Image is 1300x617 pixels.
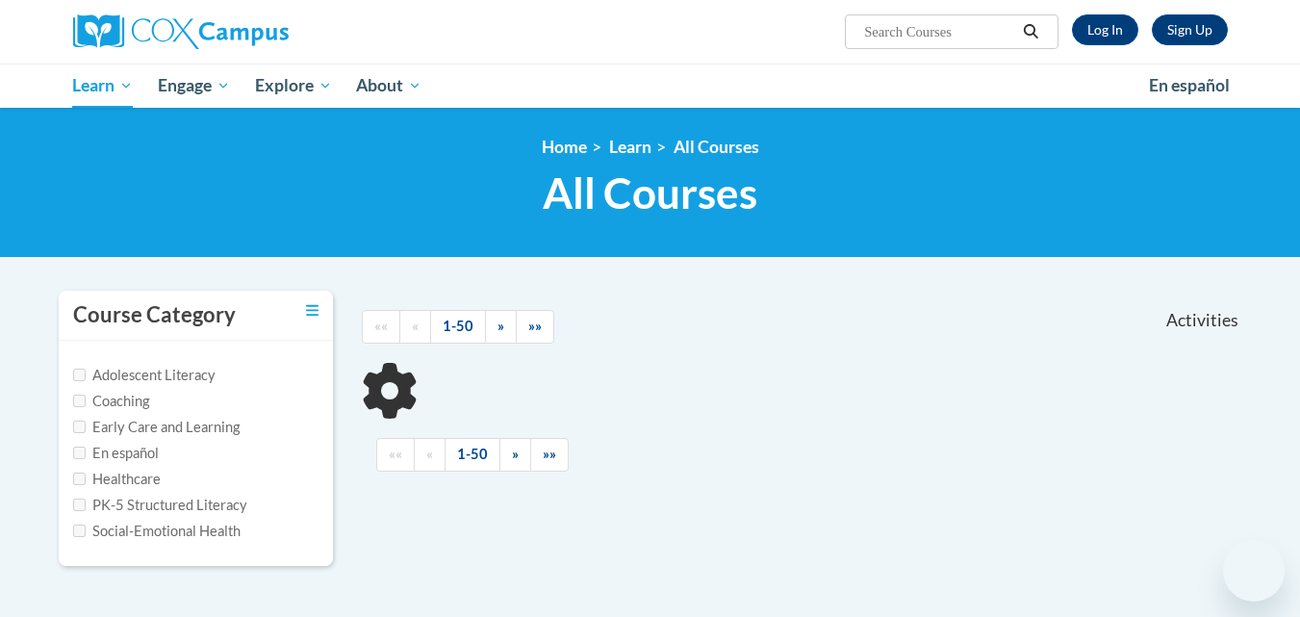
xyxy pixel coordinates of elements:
[430,310,486,344] a: 1-50
[516,310,554,344] a: End
[445,438,500,472] a: 1-50
[73,443,159,464] label: En español
[1166,310,1238,331] span: Activities
[485,310,517,344] a: Next
[242,64,344,108] a: Explore
[1136,65,1242,106] a: En español
[1072,14,1138,45] a: Log In
[73,395,86,407] input: Checkbox for Options
[1149,75,1230,95] span: En español
[499,438,531,472] a: Next
[73,14,439,49] a: Cox Campus
[412,318,419,334] span: «
[356,74,421,97] span: About
[73,495,247,516] label: PK-5 Structured Literacy
[73,300,236,330] h3: Course Category
[61,64,146,108] a: Learn
[362,310,400,344] a: Begining
[543,446,556,462] span: »»
[1152,14,1228,45] a: Register
[44,64,1257,108] div: Main menu
[73,417,240,438] label: Early Care and Learning
[512,446,519,462] span: »
[389,446,402,462] span: ««
[73,369,86,381] input: Checkbox for Options
[609,137,651,157] a: Learn
[73,469,161,490] label: Healthcare
[145,64,242,108] a: Engage
[255,74,332,97] span: Explore
[73,521,241,542] label: Social-Emotional Health
[73,447,86,459] input: Checkbox for Options
[158,74,230,97] span: Engage
[73,473,86,485] input: Checkbox for Options
[73,365,216,386] label: Adolescent Literacy
[73,421,86,433] input: Checkbox for Options
[306,300,319,321] a: Toggle collapse
[426,446,433,462] span: «
[674,137,759,157] a: All Courses
[72,74,133,97] span: Learn
[543,167,757,219] span: All Courses
[1016,20,1045,43] button: Search
[344,64,434,108] a: About
[73,14,289,49] img: Cox Campus
[497,318,504,334] span: »
[376,438,415,472] a: Begining
[73,525,86,537] input: Checkbox for Options
[542,137,587,157] a: Home
[414,438,446,472] a: Previous
[73,499,86,511] input: Checkbox for Options
[528,318,542,334] span: »»
[399,310,431,344] a: Previous
[374,318,388,334] span: ««
[530,438,569,472] a: End
[73,391,149,412] label: Coaching
[1223,540,1285,602] iframe: Button to launch messaging window
[862,20,1016,43] input: Search Courses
